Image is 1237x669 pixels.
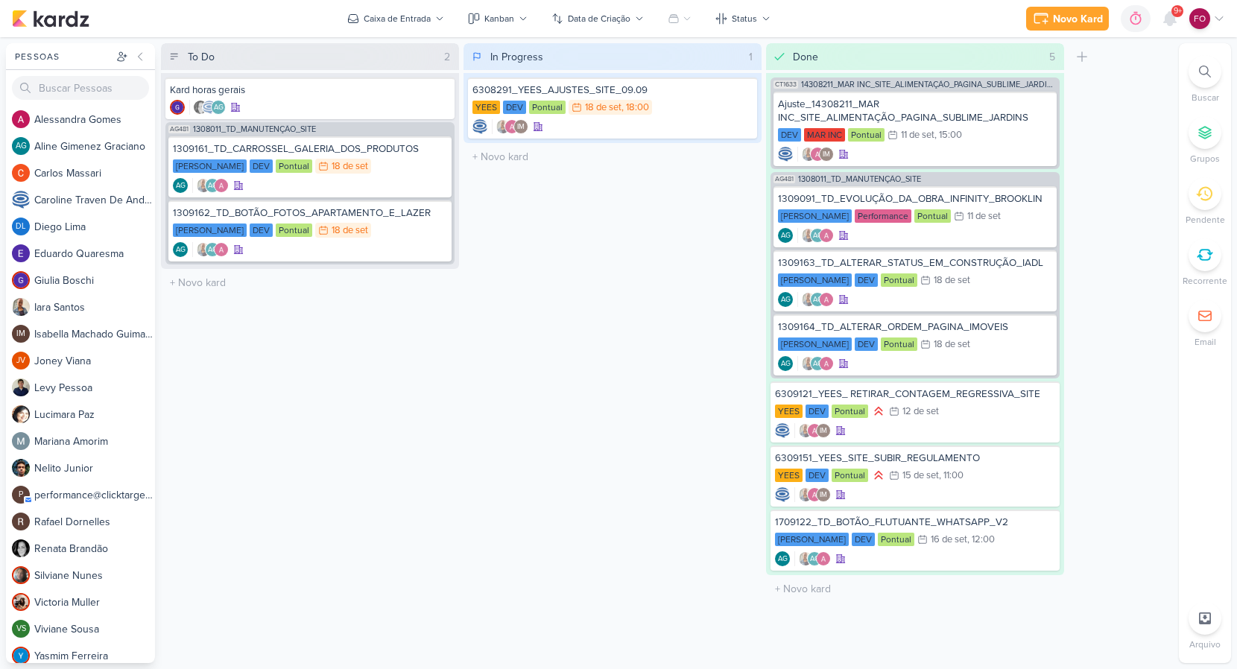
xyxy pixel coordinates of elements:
div: Colaboradores: Iara Santos, Aline Gimenez Graciano, Alessandra Gomes [797,228,834,243]
img: Alessandra Gomes [12,110,30,128]
div: 11 de set [901,130,934,140]
div: Aline Gimenez Graciano [807,551,822,566]
div: Novo Kard [1053,11,1103,27]
div: Pontual [881,337,917,351]
div: Criador(a): Aline Gimenez Graciano [778,292,793,307]
div: Colaboradores: Iara Santos, Alessandra Gomes, Isabella Machado Guimarães [794,487,831,502]
div: Aline Gimenez Graciano [778,356,793,371]
div: Diego Lima [12,218,30,235]
div: DEV [852,533,875,546]
img: Iara Santos [798,423,813,438]
div: Aline Gimenez Graciano [211,100,226,115]
div: , 12:00 [967,535,995,545]
p: JV [16,357,25,365]
div: Criador(a): Aline Gimenez Graciano [173,242,188,257]
input: Buscar Pessoas [12,76,149,100]
div: V i v i a n e S o u s a [34,621,155,637]
p: AG [781,361,791,368]
div: M a r i a n a A m o r i m [34,434,155,449]
p: Arquivo [1189,638,1221,651]
img: Lucimara Paz [12,405,30,423]
p: AG [781,232,791,240]
img: Caroline Traven De Andrade [12,191,30,209]
div: Aline Gimenez Graciano [810,228,825,243]
div: Fabio Oliveira [1189,8,1210,29]
div: Pontual [881,273,917,287]
p: AG [778,556,788,563]
div: Aline Gimenez Graciano [810,356,825,371]
div: 1 [743,49,759,65]
div: 2 [438,49,456,65]
div: Y a s m i m F e r r e i r a [34,648,155,664]
div: Colaboradores: Iara Santos, Aline Gimenez Graciano, Alessandra Gomes [797,292,834,307]
p: AG [16,142,27,150]
div: Criador(a): Caroline Traven De Andrade [472,119,487,134]
div: [PERSON_NAME] [173,223,247,237]
div: Pessoas [12,50,113,63]
div: Criador(a): Aline Gimenez Graciano [778,356,793,371]
div: J o n e y V i a n a [34,353,155,369]
div: Criador(a): Caroline Traven De Andrade [778,147,793,162]
img: Alessandra Gomes [214,242,229,257]
div: Ajuste_14308211_MAR INC_SITE_ALIMENTAÇÃO_PAGINA_SUBLIME_JARDINS [778,98,1052,124]
img: Renata Brandão [193,100,208,115]
img: Caroline Traven De Andrade [472,119,487,134]
div: C a r o l i n e T r a v e n D e A n d r a d e [34,192,155,208]
img: Victoria Muller [12,593,30,611]
div: 11 de set [967,212,1001,221]
img: Caroline Traven De Andrade [778,147,793,162]
div: Criador(a): Aline Gimenez Graciano [778,228,793,243]
div: Colaboradores: Iara Santos, Alessandra Gomes, Isabella Machado Guimarães [794,423,831,438]
div: Colaboradores: Iara Santos, Aline Gimenez Graciano, Alessandra Gomes [192,242,229,257]
img: Alessandra Gomes [807,423,822,438]
img: Rafael Dornelles [12,513,30,530]
div: YEES [775,469,803,482]
div: Isabella Machado Guimarães [513,119,528,134]
div: DEV [855,273,878,287]
div: 16 de set [931,535,967,545]
img: Caroline Traven De Andrade [775,423,790,438]
div: Isabella Machado Guimarães [816,487,831,502]
div: MAR INC [804,128,845,142]
div: Colaboradores: Iara Santos, Alessandra Gomes, Isabella Machado Guimarães [492,119,528,134]
p: Pendente [1186,213,1225,226]
img: Iara Santos [798,551,813,566]
div: 1309161_TD_CARROSSEL_GALERIA_DOS_PRODUTOS [173,142,447,156]
p: IM [820,428,827,435]
div: Isabella Machado Guimarães [816,423,831,438]
p: Email [1195,335,1216,349]
div: DEV [250,223,273,237]
div: [PERSON_NAME] [778,273,852,287]
img: Eduardo Quaresma [12,244,30,262]
div: Prioridade Alta [871,404,886,419]
div: Criador(a): Caroline Traven De Andrade [775,487,790,502]
p: AG [810,556,820,563]
div: 1709122_TD_BOTÃO_FLUTUANTE_WHATSAPP_V2 [775,516,1055,529]
img: Mariana Amorim [12,432,30,450]
p: DL [16,223,26,231]
p: Recorrente [1183,274,1227,288]
div: S i l v i a n e N u n e s [34,568,155,583]
div: Aline Gimenez Graciano [778,292,793,307]
div: Isabella Machado Guimarães [819,147,834,162]
p: AG [208,247,218,254]
div: 6308291_YEES_AJUSTES_SITE_09.09 [472,83,753,97]
img: Renata Brandão [12,539,30,557]
div: 1309162_TD_BOTÃO_FOTOS_APARTAMENTO_E_LAZER [173,206,447,220]
img: Alessandra Gomes [819,228,834,243]
p: IM [16,330,25,338]
div: Pontual [878,533,914,546]
p: AG [208,183,218,190]
img: Silviane Nunes [12,566,30,584]
img: Alessandra Gomes [810,147,825,162]
div: Pontual [276,159,312,173]
img: Iara Santos [801,356,816,371]
div: , 11:00 [939,471,964,481]
span: CT1633 [773,80,798,89]
div: 1309164_TD_ALTERAR_ORDEM_PAGINA_IMOVEIS [778,320,1052,334]
div: Criador(a): Aline Gimenez Graciano [173,178,188,193]
img: Alessandra Gomes [807,487,822,502]
div: performance@clicktarget.com.br [12,486,30,504]
div: 5 [1043,49,1061,65]
div: A l i n e G i m e n e z G r a c i a n o [34,139,155,154]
